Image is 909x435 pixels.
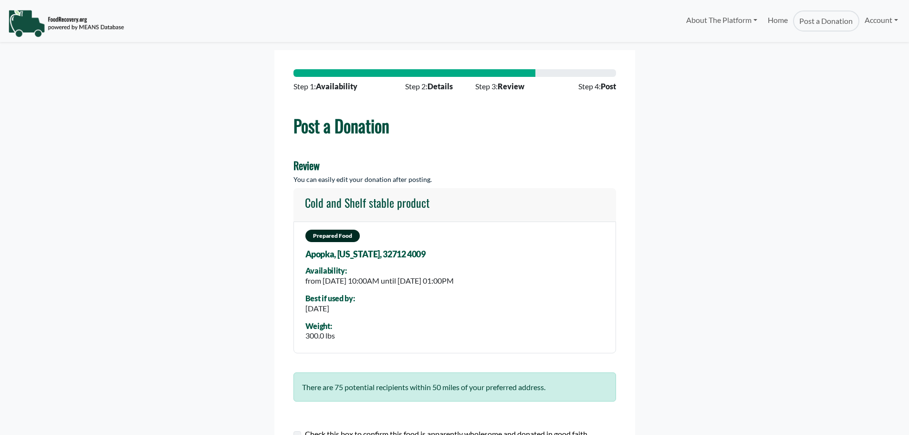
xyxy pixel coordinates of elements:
[405,81,453,92] span: Step 2:
[859,11,903,30] a: Account
[578,81,616,92] span: Step 4:
[305,275,454,286] div: from [DATE] 10:00AM until [DATE] 01:00PM
[305,250,426,259] span: Apopka, [US_STATE], 32712 4009
[601,82,616,91] strong: Post
[475,81,556,92] span: Step 3:
[428,82,453,91] strong: Details
[305,322,335,330] div: Weight:
[305,266,454,275] div: Availability:
[293,372,616,402] div: There are 75 potential recipients within 50 miles of your preferred address.
[8,9,124,38] img: NavigationLogo_FoodRecovery-91c16205cd0af1ed486a0f1a7774a6544ea792ac00100771e7dd3ec7c0e58e41.png
[293,176,616,184] h5: You can easily edit your donation after posting.
[305,294,355,303] div: Best if used by:
[793,11,859,32] a: Post a Donation
[305,230,360,242] span: Prepared Food
[305,303,355,314] div: [DATE]
[763,11,793,32] a: Home
[305,196,429,210] h4: Cold and Shelf stable product
[680,11,762,30] a: About The Platform
[293,159,616,171] h4: Review
[293,81,357,92] span: Step 1:
[316,82,357,91] strong: Availability
[293,115,616,136] h1: Post a Donation
[498,82,524,91] strong: Review
[305,330,335,341] div: 300.0 lbs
